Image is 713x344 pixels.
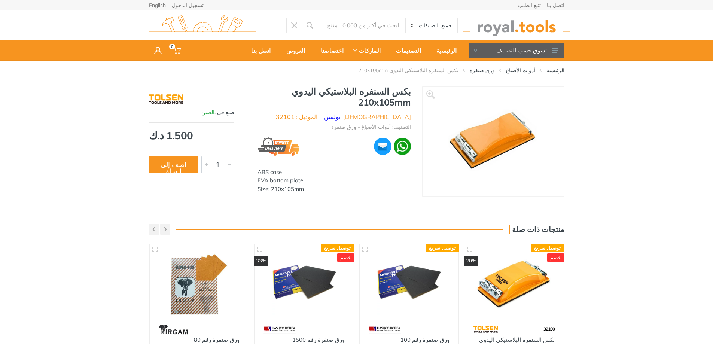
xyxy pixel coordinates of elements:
[405,18,457,33] select: Category
[241,40,276,61] a: اتصل بنا
[543,326,555,332] span: 32100
[441,94,545,189] img: Royal Tools - بكس السنفره البلاستيكي اليدوي 210x105mm
[470,67,495,74] a: ورق صنفرة
[321,244,354,252] div: توصيل سريع
[546,67,564,74] a: الرئيسية
[531,244,564,252] div: توصيل سريع
[172,3,204,8] a: تسجيل الدخول
[194,336,240,343] a: ورق صنفرة رقم 80
[167,40,186,61] a: 0
[258,86,411,108] h1: بكس السنفره البلاستيكي اليدوي 210x105mm
[471,251,557,315] img: Royal Tools - بكس السنفره البلاستيكي اليدوي 165x85مم
[258,137,300,156] img: express.png
[169,44,175,49] span: 0
[547,3,564,8] a: اتصل بنا
[386,40,426,61] a: التصنيفات
[386,43,426,58] div: التصنيفات
[156,251,242,315] img: Royal Tools - ورق صنفرة رقم 80
[473,323,498,336] img: 64.webp
[258,168,411,177] div: ABS case
[261,251,347,315] img: Royal Tools - ورق صنفرة رقم 1500
[149,3,166,8] a: English
[400,336,450,343] a: ورق صنفرة رقم 100
[426,40,462,61] a: الرئيسية
[394,138,411,155] img: wa.webp
[369,323,401,336] img: 88.webp
[349,43,386,58] div: الماركات
[547,253,564,262] div: خصم
[337,253,354,262] div: خصم
[464,256,478,266] div: 20%
[254,256,268,266] div: 33%
[311,40,349,61] a: اختصاصنا
[149,67,564,74] nav: breadcrumb
[373,137,392,156] img: ma.webp
[201,109,214,116] span: الصين
[149,15,256,36] img: royal.tools Logo
[331,123,411,131] li: التصنيف: أدوات الأصباغ - ورق صنفرة
[292,336,345,343] a: ورق صنفرة رقم 1500
[276,40,311,61] a: العروض
[324,113,340,121] a: تولسن
[469,43,564,58] button: تسوق حسب التصنيف
[311,43,349,58] div: اختصاصنا
[347,67,458,74] li: بكس السنفره البلاستيكي اليدوي 210x105mm
[509,225,564,234] h3: منتجات ذات صلة
[518,3,541,8] a: تتبع الطلب
[276,43,311,58] div: العروض
[149,90,184,109] img: تولسن
[159,323,188,336] img: 94.webp
[276,112,317,121] li: الموديل : 32101
[149,156,198,173] button: اضف إلى السلة
[258,176,411,193] div: EVA bottom plate Size: 210x105mm
[426,244,459,252] div: توصيل سريع
[463,15,570,36] img: royal.tools Logo
[426,43,462,58] div: الرئيسية
[149,109,234,116] div: صنع في :
[263,323,296,336] img: 88.webp
[506,67,535,74] a: أدوات الأصباغ
[324,112,411,121] li: [DEMOGRAPHIC_DATA] :
[318,18,406,33] input: Site search
[241,43,276,58] div: اتصل بنا
[366,251,452,315] img: Royal Tools - ورق صنفرة رقم 100
[149,130,234,141] div: 1.500 د.ك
